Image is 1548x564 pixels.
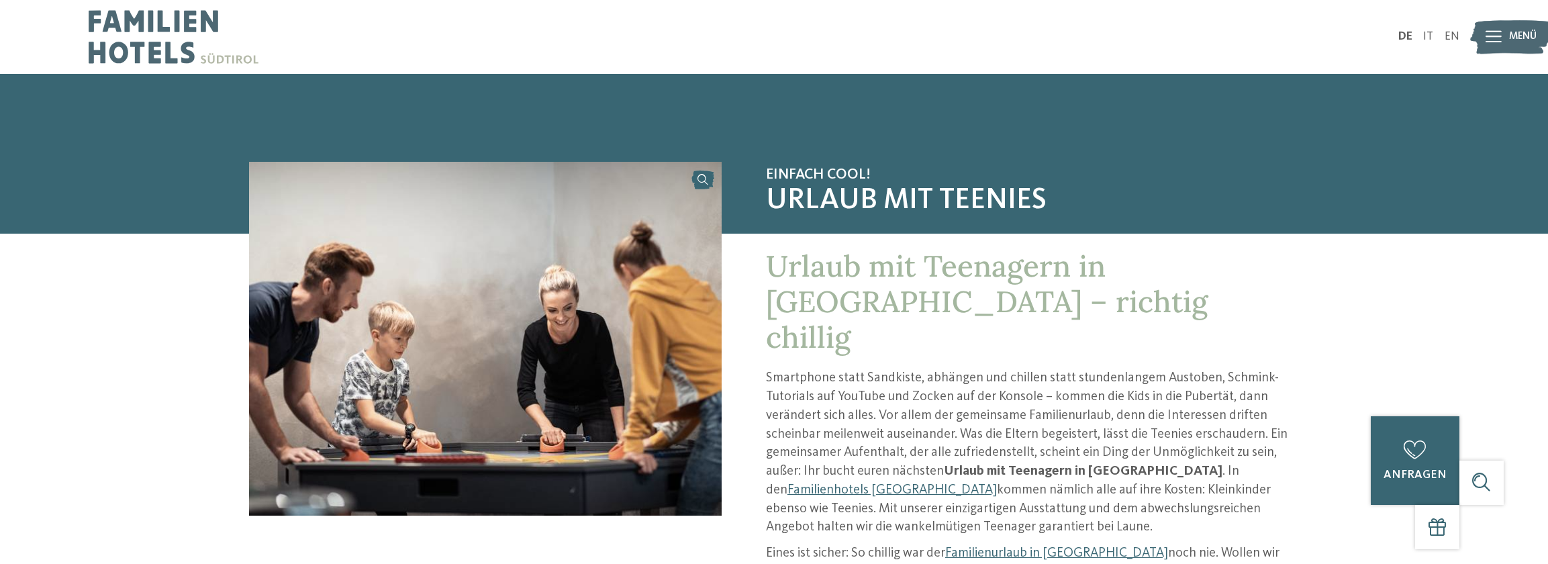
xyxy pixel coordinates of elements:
[249,162,721,516] img: Urlaub mit Teenagern in Südtirol geplant?
[1371,416,1459,505] a: anfragen
[766,247,1208,356] span: Urlaub mit Teenagern in [GEOGRAPHIC_DATA] – richtig chillig
[1423,31,1433,42] a: IT
[766,369,1299,537] p: Smartphone statt Sandkiste, abhängen und chillen statt stundenlangem Austoben, Schmink-Tutorials ...
[945,547,1168,560] a: Familienurlaub in [GEOGRAPHIC_DATA]
[944,465,1222,478] strong: Urlaub mit Teenagern in [GEOGRAPHIC_DATA]
[766,166,1299,183] span: Einfach cool!
[1384,469,1447,481] span: anfragen
[787,483,997,497] a: Familienhotels [GEOGRAPHIC_DATA]
[1445,31,1459,42] a: EN
[766,183,1299,219] span: Urlaub mit Teenies
[1398,31,1412,42] a: DE
[1509,30,1537,44] span: Menü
